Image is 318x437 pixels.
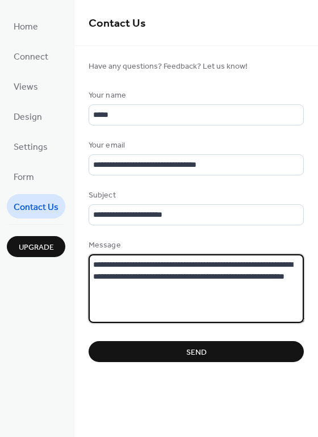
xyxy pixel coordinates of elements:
[19,242,54,254] span: Upgrade
[7,236,65,257] button: Upgrade
[14,169,34,186] span: Form
[7,74,45,98] a: Views
[89,341,304,362] button: Send
[7,44,55,68] a: Connect
[14,108,42,126] span: Design
[14,18,38,36] span: Home
[7,14,45,38] a: Home
[7,194,65,218] a: Contact Us
[7,104,49,128] a: Design
[14,199,58,216] span: Contact Us
[89,61,304,73] span: Have any questions? Feedback? Let us know!
[7,134,55,158] a: Settings
[89,12,146,35] span: Contact Us
[89,190,302,201] div: Subject
[14,48,48,66] span: Connect
[186,347,207,359] span: Send
[14,78,38,96] span: Views
[89,239,302,251] div: Message
[7,164,41,188] a: Form
[14,138,48,156] span: Settings
[89,140,302,152] div: Your email
[89,90,302,102] div: Your name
